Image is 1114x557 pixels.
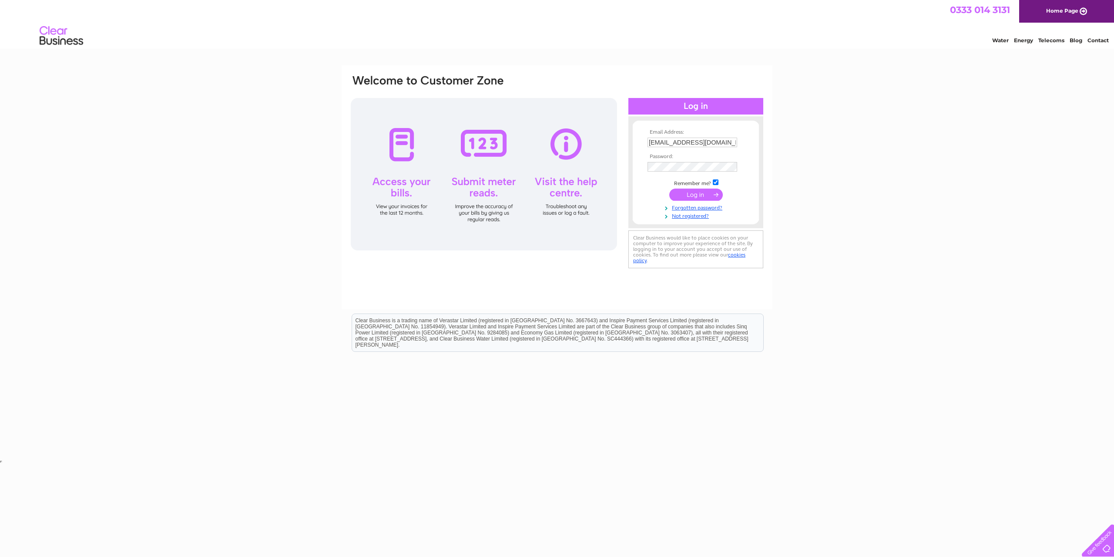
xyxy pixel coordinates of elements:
div: Clear Business is a trading name of Verastar Limited (registered in [GEOGRAPHIC_DATA] No. 3667643... [352,5,763,42]
a: Energy [1014,37,1033,44]
th: Email Address: [645,129,746,135]
input: Submit [669,189,723,201]
a: Not registered? [648,211,746,219]
a: cookies policy [633,252,745,263]
a: 0333 014 3131 [950,4,1010,15]
a: Blog [1070,37,1082,44]
a: Forgotten password? [648,203,746,211]
td: Remember me? [645,178,746,187]
a: Contact [1087,37,1109,44]
img: logo.png [39,23,84,49]
th: Password: [645,154,746,160]
a: Water [992,37,1009,44]
div: Clear Business would like to place cookies on your computer to improve your experience of the sit... [628,230,763,268]
a: Telecoms [1038,37,1064,44]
